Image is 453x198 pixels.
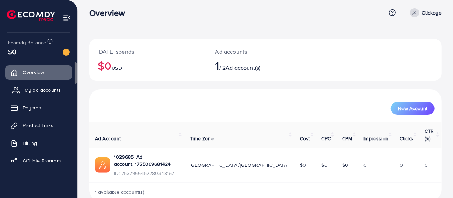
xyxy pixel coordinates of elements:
[112,64,122,72] span: USD
[300,162,306,169] span: $0
[114,153,178,168] a: 1029685_Ad account_1755069681424
[23,140,37,147] span: Billing
[215,57,219,74] span: 1
[342,162,348,169] span: $0
[400,135,413,142] span: Clicks
[23,157,61,164] span: Affiliate Program
[63,49,70,56] img: image
[407,8,442,17] a: Clickoye
[190,135,214,142] span: Time Zone
[5,83,72,97] a: My ad accounts
[114,170,178,177] span: ID: 7537966457280348167
[400,162,403,169] span: 0
[425,128,434,142] span: CTR (%)
[398,106,427,111] span: New Account
[422,9,442,17] p: Clickoye
[5,118,72,132] a: Product Links
[322,135,331,142] span: CPC
[23,104,43,111] span: Payment
[95,188,145,196] span: 1 available account(s)
[8,39,46,46] span: Ecomdy Balance
[95,157,110,173] img: ic-ads-acc.e4c84228.svg
[7,10,55,21] img: logo
[190,162,288,169] span: [GEOGRAPHIC_DATA]/[GEOGRAPHIC_DATA]
[5,101,72,115] a: Payment
[300,135,310,142] span: Cost
[23,122,53,129] span: Product Links
[5,136,72,150] a: Billing
[23,69,44,76] span: Overview
[95,135,121,142] span: Ad Account
[226,64,260,72] span: Ad account(s)
[215,59,286,72] h2: / 2
[98,59,198,72] h2: $0
[25,86,61,94] span: My ad accounts
[63,13,71,22] img: menu
[425,162,428,169] span: 0
[5,154,72,168] a: Affiliate Program
[5,65,72,79] a: Overview
[322,162,328,169] span: $0
[423,166,448,193] iframe: Chat
[342,135,352,142] span: CPM
[215,47,286,56] p: Ad accounts
[89,8,131,18] h3: Overview
[364,135,389,142] span: Impression
[98,47,198,56] p: [DATE] spends
[364,162,367,169] span: 0
[8,46,16,57] span: $0
[391,102,435,115] button: New Account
